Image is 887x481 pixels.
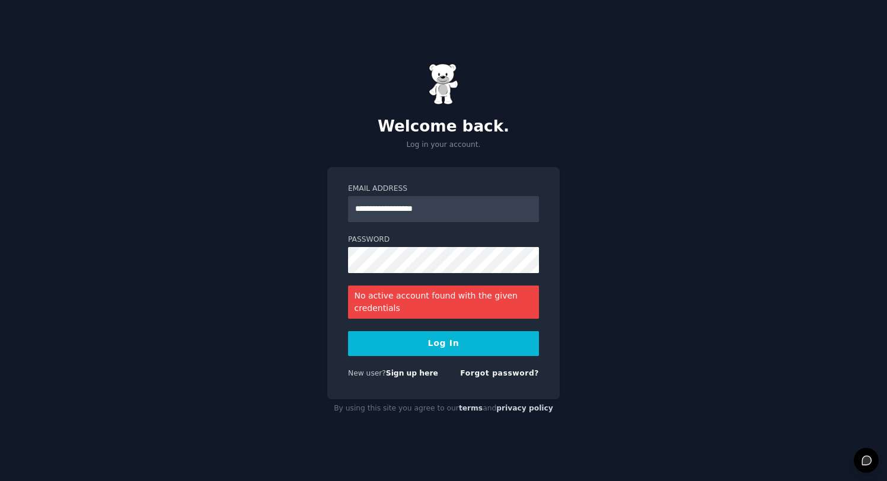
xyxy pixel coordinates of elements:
[460,369,539,377] a: Forgot password?
[327,117,560,136] h2: Welcome back.
[429,63,458,105] img: Gummy Bear
[348,331,539,356] button: Log In
[348,369,386,377] span: New user?
[496,404,553,412] a: privacy policy
[327,399,560,418] div: By using this site you agree to our and
[459,404,483,412] a: terms
[327,140,560,150] p: Log in your account.
[348,235,539,245] label: Password
[348,286,539,319] div: No active account found with the given credentials
[386,369,438,377] a: Sign up here
[348,184,539,194] label: Email Address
